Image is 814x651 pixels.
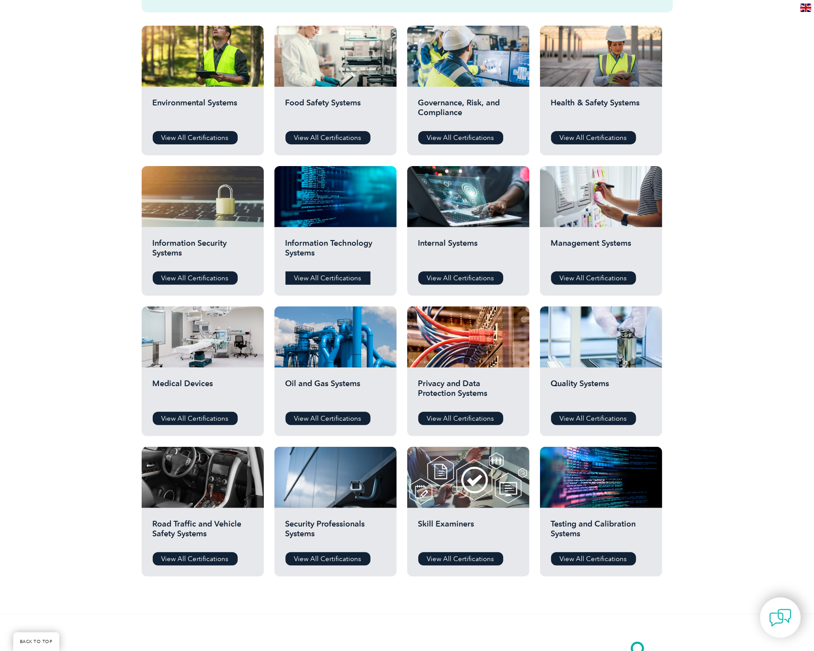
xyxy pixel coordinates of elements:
[800,4,811,12] img: en
[769,607,791,629] img: contact-chat.png
[153,98,253,124] h2: Environmental Systems
[418,238,518,265] h2: Internal Systems
[285,379,386,405] h2: Oil and Gas Systems
[551,271,636,285] a: View All Certifications
[13,632,59,651] a: BACK TO TOP
[153,238,253,265] h2: Information Security Systems
[285,552,370,566] a: View All Certifications
[418,412,503,425] a: View All Certifications
[285,98,386,124] h2: Food Safety Systems
[285,131,370,144] a: View All Certifications
[153,552,238,566] a: View All Certifications
[418,552,503,566] a: View All Certifications
[551,379,651,405] h2: Quality Systems
[153,271,238,285] a: View All Certifications
[153,412,238,425] a: View All Certifications
[285,238,386,265] h2: Information Technology Systems
[418,519,518,546] h2: Skill Examiners
[551,519,651,546] h2: Testing and Calibration Systems
[285,519,386,546] h2: Security Professionals Systems
[418,131,503,144] a: View All Certifications
[418,271,503,285] a: View All Certifications
[418,379,518,405] h2: Privacy and Data Protection Systems
[551,131,636,144] a: View All Certifications
[285,412,370,425] a: View All Certifications
[153,131,238,144] a: View All Certifications
[153,519,253,546] h2: Road Traffic and Vehicle Safety Systems
[285,271,370,285] a: View All Certifications
[153,379,253,405] h2: Medical Devices
[551,552,636,566] a: View All Certifications
[551,98,651,124] h2: Health & Safety Systems
[551,238,651,265] h2: Management Systems
[418,98,518,124] h2: Governance, Risk, and Compliance
[551,412,636,425] a: View All Certifications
